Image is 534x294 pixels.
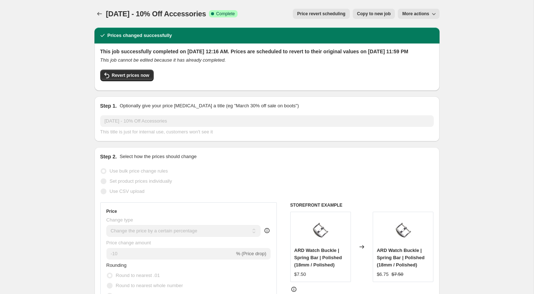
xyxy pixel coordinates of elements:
[100,102,117,109] h2: Step 1.
[106,208,117,214] h3: Price
[100,115,434,127] input: 30% off holiday sale
[120,153,197,160] p: Select how the prices should change
[106,10,206,18] span: [DATE] - 10% Off Accessories
[392,271,404,278] strike: $7.50
[377,248,425,268] span: ARD Watch Buckle | Spring Bar | Polished (18mm / Polished)
[100,70,154,81] button: Revert prices now
[263,227,271,234] div: help
[293,9,350,19] button: Price revert scheduling
[294,248,342,268] span: ARD Watch Buckle | Spring Bar | Polished (18mm / Polished)
[357,11,391,17] span: Copy to new job
[294,271,306,278] div: $7.50
[389,216,418,245] img: watch-buckle-ard-spring-bar-polished-pwb_f8fa2116-3d3d-4103-872f-61fbfac18e3e_80x.jpg
[116,273,160,278] span: Round to nearest .01
[398,9,439,19] button: More actions
[106,217,133,223] span: Change type
[116,283,183,288] span: Round to nearest whole number
[306,216,335,245] img: watch-buckle-ard-spring-bar-polished-pwb_f8fa2116-3d3d-4103-872f-61fbfac18e3e_80x.jpg
[236,251,266,256] span: % (Price drop)
[106,240,151,245] span: Price change amount
[110,168,168,174] span: Use bulk price change rules
[377,271,389,278] div: $6.75
[100,57,226,63] i: This job cannot be edited because it has already completed.
[297,11,345,17] span: Price revert scheduling
[290,202,434,208] h6: STOREFRONT EXAMPLE
[106,248,235,260] input: -15
[112,73,149,78] span: Revert prices now
[94,9,105,19] button: Price change jobs
[100,48,434,55] h2: This job successfully completed on [DATE] 12:16 AM. Prices are scheduled to revert to their origi...
[100,153,117,160] h2: Step 2.
[110,189,145,194] span: Use CSV upload
[353,9,395,19] button: Copy to new job
[216,11,235,17] span: Complete
[402,11,429,17] span: More actions
[100,129,213,134] span: This title is just for internal use, customers won't see it
[108,32,172,39] h2: Prices changed successfully
[106,262,127,268] span: Rounding
[110,178,172,184] span: Set product prices individually
[120,102,299,109] p: Optionally give your price [MEDICAL_DATA] a title (eg "March 30% off sale on boots")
